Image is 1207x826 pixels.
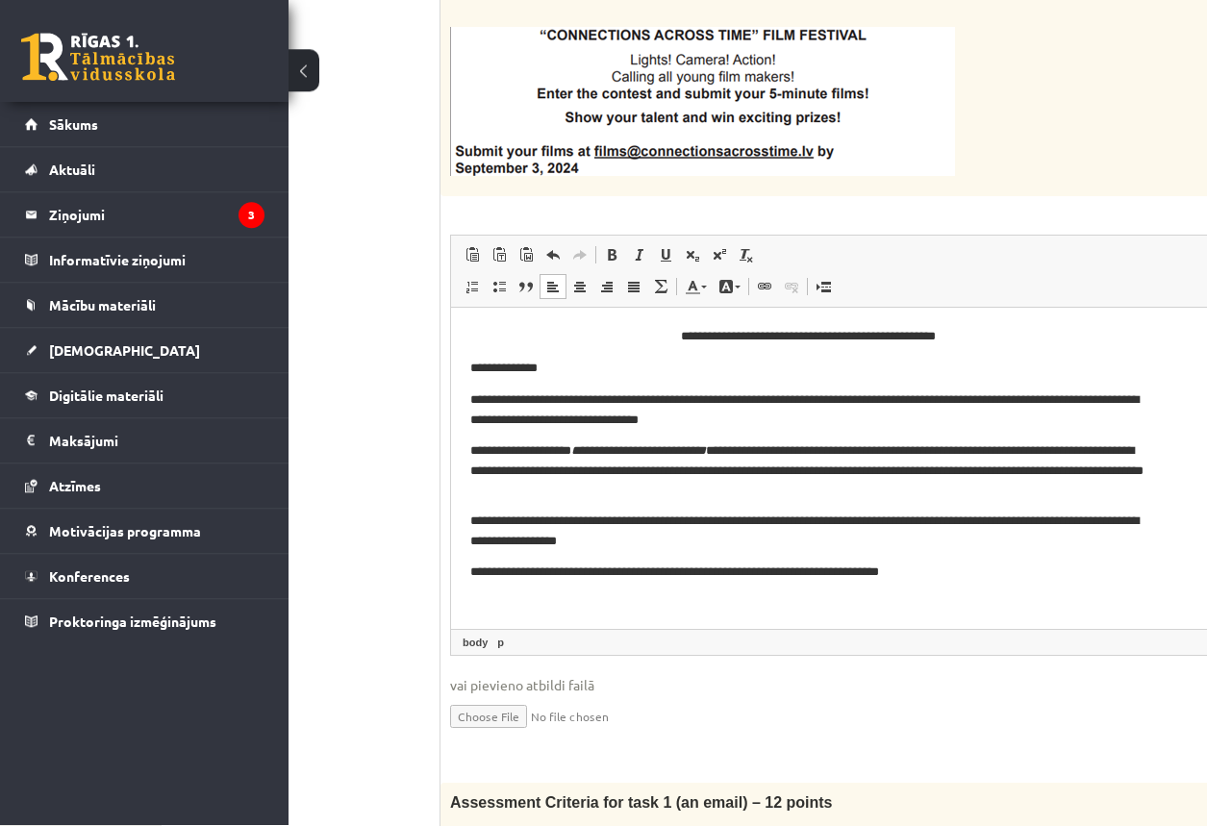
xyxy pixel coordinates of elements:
span: Aktuāli [49,162,95,179]
a: Maksājumi [25,419,264,463]
span: Mācību materiāli [49,297,156,314]
a: Underline (⌘+U) [652,243,679,268]
a: Redo (⌘+Y) [566,243,593,268]
a: Konferences [25,555,264,599]
a: Paste from Word [513,243,540,268]
span: Konferences [49,568,130,586]
a: Motivācijas programma [25,510,264,554]
a: Sākums [25,103,264,147]
a: Unlink [778,275,805,300]
span: Proktoringa izmēģinājums [49,613,216,631]
a: Superscript [706,243,733,268]
a: body element [459,635,491,652]
a: Paste (⌘+V) [459,243,486,268]
a: Atzīmes [25,464,264,509]
a: Paste as plain text (⌘+⌥+⇧+V) [486,243,513,268]
a: Insert/Remove Bulleted List [486,275,513,300]
a: Text Color [679,275,713,300]
span: Motivācijas programma [49,523,201,540]
a: Justify [620,275,647,300]
a: Italic (⌘+I) [625,243,652,268]
img: BTIDM7wCixJtJemdLdRjiJ9DqTH14sOew3Dw9sZKdQX8lRmm3qsioCKgIqAi8B9E4P8AQMfp9eo7CJgAAAAASUVORK5CYII= [450,28,955,177]
a: Digitālie materiāli [25,374,264,418]
span: [DEMOGRAPHIC_DATA] [49,342,200,360]
a: p element [493,635,508,652]
a: [DEMOGRAPHIC_DATA] [25,329,264,373]
a: Link (⌘+K) [751,275,778,300]
a: Align Left [540,275,566,300]
a: Background Color [713,275,746,300]
span: Atzīmes [49,478,101,495]
a: Mācību materiāli [25,284,264,328]
i: 3 [239,203,264,229]
a: Ziņojumi3 [25,193,264,238]
a: Undo (⌘+Z) [540,243,566,268]
a: Aktuāli [25,148,264,192]
a: Align Right [593,275,620,300]
a: Informatīvie ziņojumi [25,238,264,283]
a: Bold (⌘+B) [598,243,625,268]
span: Digitālie materiāli [49,388,163,405]
a: Proktoringa izmēģinājums [25,600,264,644]
a: Math [647,275,674,300]
a: Insert Page Break for Printing [810,275,837,300]
a: Center [566,275,593,300]
legend: Informatīvie ziņojumi [49,238,264,283]
a: Rīgas 1. Tālmācības vidusskola [21,34,175,82]
legend: Maksājumi [49,419,264,463]
a: Remove Format [733,243,760,268]
span: Sākums [49,116,98,134]
legend: Ziņojumi [49,193,264,238]
a: Insert/Remove Numbered List [459,275,486,300]
span: Assessment Criteria for task 1 (an email) – 12 points [450,795,832,812]
a: Block Quote [513,275,540,300]
a: Subscript [679,243,706,268]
